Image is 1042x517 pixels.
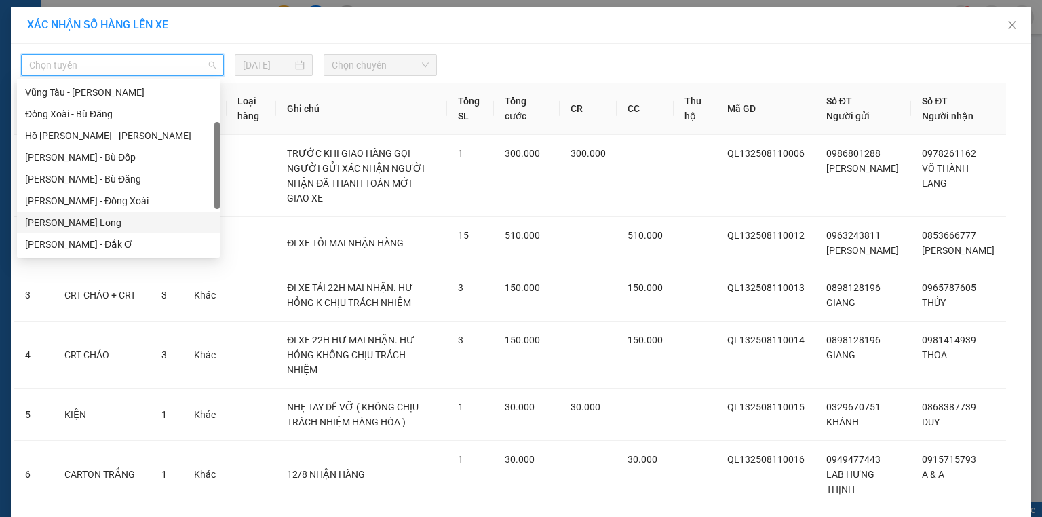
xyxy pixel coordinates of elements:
span: 1 [458,402,463,413]
span: ĐI XE TỐI MAI NHẬN HÀNG [287,237,404,248]
div: Hồ Chí Minh - Đồng Xoài [17,190,220,212]
div: Vũng Tàu - Bình Phước [17,81,220,103]
span: 150.000 [505,282,540,293]
td: KIỆN [54,389,151,441]
div: Đồng Xoài - Bù Đăng [25,107,212,121]
div: [PERSON_NAME] Long [25,215,212,230]
span: 0898128196 [826,334,881,345]
span: TRƯỚC KHI GIAO HÀNG GỌI NGƯỜI GỬI XÁC NHẬN NGƯỜI NHẬN ĐÃ THANH TOÁN MỚI GIAO XE [287,148,425,204]
span: ĐI XE TẢI 22H MAI NHẬN. HƯ HỎNG K CHỊU TRÁCH NHIỆM [287,282,413,308]
th: Ghi chú [276,83,446,135]
span: GIANG [826,297,855,308]
span: KHÁNH [826,417,859,427]
div: Hồ Chí Minh - Bù Đốp [17,147,220,168]
span: 30.000 [505,402,535,413]
span: GIANG [826,349,855,360]
th: Mã GD [716,83,815,135]
span: QL132508110014 [727,334,805,345]
span: QL132508110016 [727,454,805,465]
td: CRT CHÁO + CRT [54,269,151,322]
td: Khác [183,441,227,508]
span: [PERSON_NAME] [826,163,899,174]
span: QL132508110006 [727,148,805,159]
td: CARTON TRẮNG [54,441,151,508]
div: Đồng Xoài - Bù Đăng [17,103,220,125]
div: Hồ Chí Minh - Đắk Ơ [17,233,220,255]
span: 0949477443 [826,454,881,465]
span: 150.000 [505,334,540,345]
span: 510.000 [505,230,540,241]
span: VÕ THÀNH LANG [922,163,969,189]
div: [PERSON_NAME] - Bù Đăng [25,172,212,187]
div: [PERSON_NAME] - Đồng Xoài [25,193,212,208]
td: Khác [183,389,227,441]
span: [PERSON_NAME] [922,245,995,256]
div: Hồ Chí Minh - Phước Long [17,212,220,233]
span: Chọn tuyến [29,55,216,75]
div: Hồ Chí Minh - Lộc Ninh [17,125,220,147]
td: Khác [183,322,227,389]
th: CC [617,83,674,135]
span: 1 [161,409,167,420]
span: NHẸ TAY DỄ VỠ ( KHÔNG CHỊU TRÁCH NHIỆM HÀNG HÓA ) [287,402,419,427]
span: 1 [458,148,463,159]
span: close [1007,20,1018,31]
span: 0898128196 [826,282,881,293]
span: 3 [161,290,167,301]
td: CRT CHÁO [54,322,151,389]
button: Close [993,7,1031,45]
span: 15 [458,230,469,241]
span: 30.000 [628,454,657,465]
span: A & A [922,469,944,480]
td: 6 [14,441,54,508]
span: 300.000 [505,148,540,159]
span: Người nhận [922,111,973,121]
span: 30.000 [571,402,600,413]
td: 5 [14,389,54,441]
th: STT [14,83,54,135]
th: CR [560,83,617,135]
td: 1 [14,135,54,217]
span: 0915715793 [922,454,976,465]
span: LAB HƯNG THỊNH [826,469,874,495]
span: 150.000 [628,282,663,293]
span: Số ĐT [922,96,948,107]
th: Tổng cước [494,83,560,135]
div: Hồ Chí Minh - Bù Đăng [17,168,220,190]
span: 300.000 [571,148,606,159]
th: Thu hộ [674,83,716,135]
td: 4 [14,322,54,389]
span: 0981414939 [922,334,976,345]
td: 2 [14,217,54,269]
span: Số ĐT [826,96,852,107]
span: QL132508110015 [727,402,805,413]
span: THỦY [922,297,946,308]
span: 0868387739 [922,402,976,413]
span: 0978261162 [922,148,976,159]
span: ĐI XE 22H HƯ MAI NHẬN. HƯ HỎNG KHÔNG CHỊU TRÁCH NHIỆM [287,334,414,375]
span: Chọn chuyến [332,55,429,75]
span: QL132508110013 [727,282,805,293]
span: 0853666777 [922,230,976,241]
span: 150.000 [628,334,663,345]
span: [PERSON_NAME] [826,245,899,256]
span: THOA [922,349,947,360]
td: Khác [183,269,227,322]
span: 1 [458,454,463,465]
div: Vũng Tàu - [PERSON_NAME] [25,85,212,100]
span: 1 [161,469,167,480]
span: XÁC NHẬN SỐ HÀNG LÊN XE [27,18,168,31]
span: 0963243811 [826,230,881,241]
input: 12/08/2025 [243,58,292,73]
span: 12/8 NHẬN HÀNG [287,469,365,480]
span: Người gửi [826,111,870,121]
span: DUY [922,417,940,427]
div: [PERSON_NAME] - Đắk Ơ [25,237,212,252]
span: QL132508110012 [727,230,805,241]
div: [PERSON_NAME] - Bù Đốp [25,150,212,165]
th: Loại hàng [227,83,276,135]
th: Tổng SL [447,83,495,135]
span: 0965787605 [922,282,976,293]
span: 3 [161,349,167,360]
span: 3 [458,334,463,345]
